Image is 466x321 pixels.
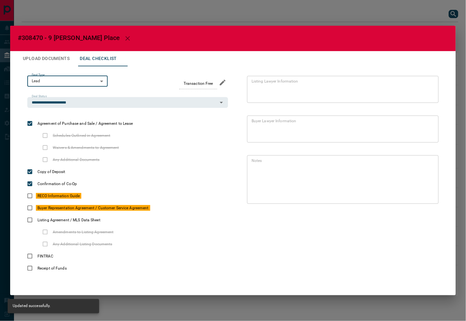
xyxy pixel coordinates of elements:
[217,77,228,88] button: edit
[36,217,102,223] span: Listing Agreement / MLS Data Sheet
[13,301,51,311] div: Updated successfully.
[252,78,432,100] textarea: text field
[75,51,122,66] button: Deal Checklist
[51,157,101,163] span: Any Additional Documents
[51,229,115,235] span: Amendments to Listing Agreement
[36,121,135,126] span: Agreement of Purchase and Sale / Agreement to Lease
[51,241,114,247] span: Any Additional Listing Documents
[36,253,55,259] span: FINTRAC
[27,76,108,87] div: Lead
[18,34,120,42] span: #308470 - 9 [PERSON_NAME] Place
[32,94,47,98] label: Deal Status
[217,98,226,107] button: Open
[36,169,67,175] span: Copy of Deposit
[51,133,112,138] span: Schedules Outlined in Agreement
[252,118,432,140] textarea: text field
[18,51,75,66] button: Upload Documents
[32,73,45,77] label: Deal Type
[36,205,150,211] span: Buyer Representation Agreement / Customer Service Agreement
[36,265,68,271] span: Receipt of Funds
[36,193,81,199] span: RECO Information Guide
[51,145,121,150] span: Waivers & Amendments to Agreement
[252,158,432,201] textarea: text field
[36,181,78,187] span: Confirmation of Co-Op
